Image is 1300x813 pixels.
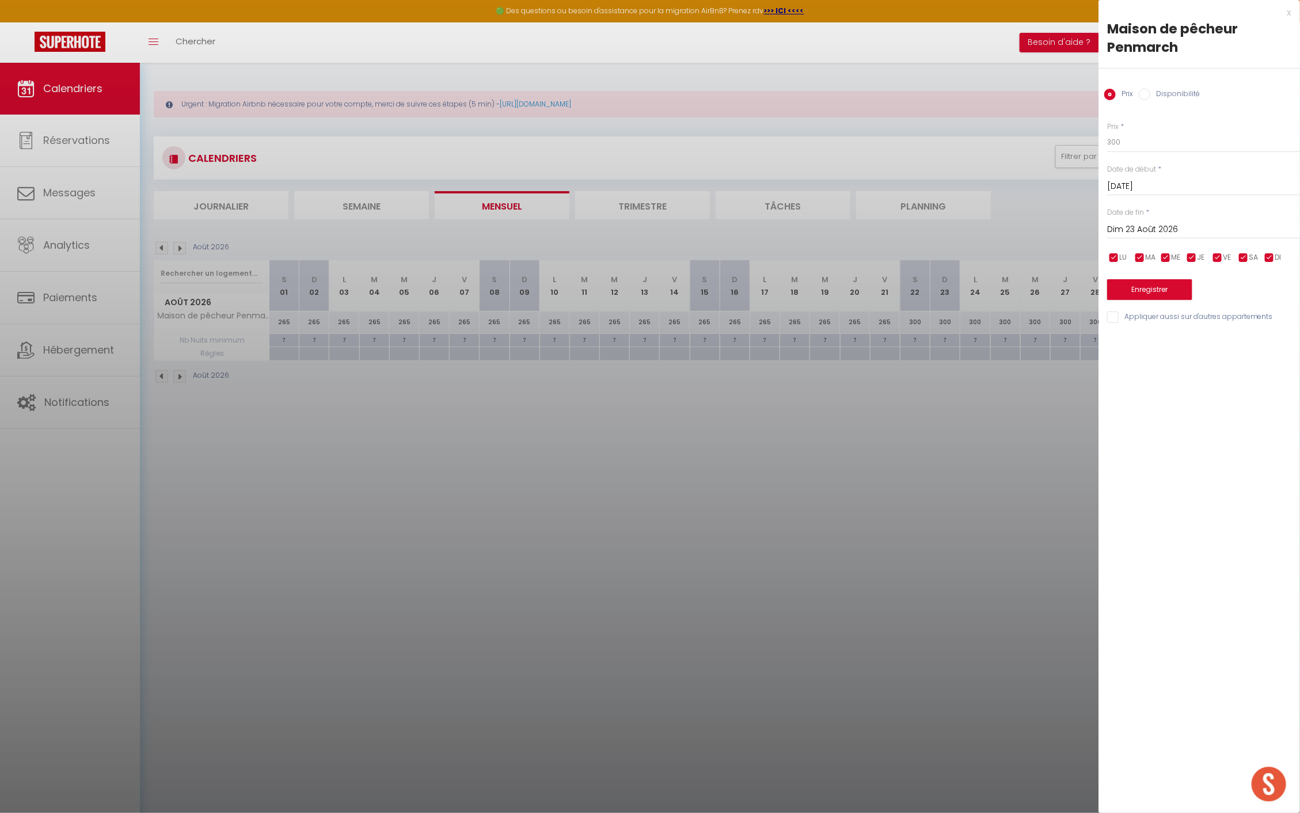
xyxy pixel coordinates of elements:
[1116,89,1133,101] label: Prix
[1198,252,1205,263] span: JE
[1098,6,1291,20] div: x
[1252,767,1286,801] div: Ouvrir le chat
[1107,121,1119,132] label: Prix
[1107,279,1192,300] button: Enregistrer
[1107,207,1144,218] label: Date de fin
[1249,252,1259,263] span: SA
[1120,252,1127,263] span: LU
[1223,252,1231,263] span: VE
[1107,20,1291,56] div: Maison de pêcheur Penmarch
[1172,252,1181,263] span: ME
[1146,252,1156,263] span: MA
[1150,89,1200,101] label: Disponibilité
[1107,164,1156,175] label: Date de début
[1275,252,1282,263] span: DI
